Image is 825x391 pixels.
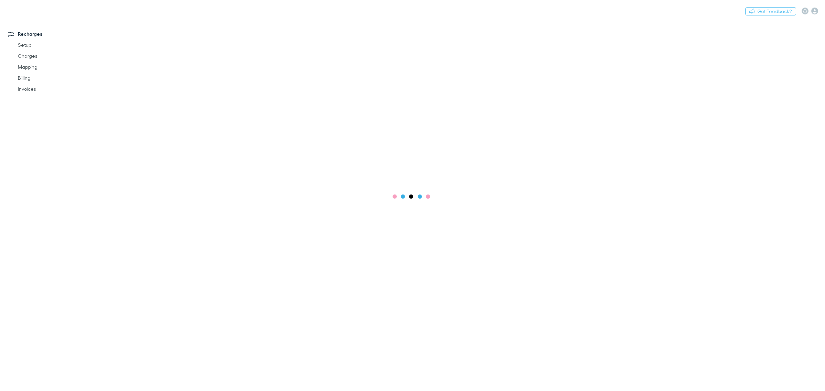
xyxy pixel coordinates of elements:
[11,51,97,62] a: Charges
[11,72,97,83] a: Billing
[745,7,796,15] button: Got Feedback?
[11,62,97,72] a: Mapping
[1,29,97,40] a: Recharges
[11,83,97,94] a: Invoices
[11,40,97,51] a: Setup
